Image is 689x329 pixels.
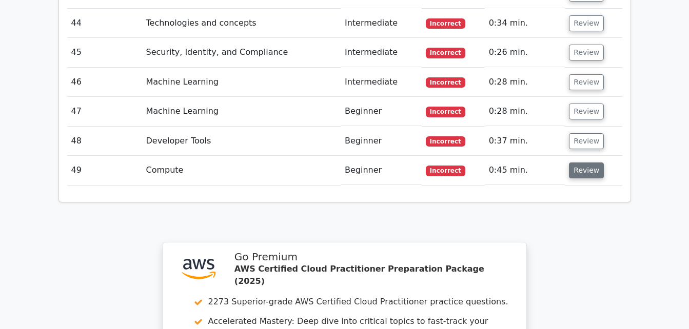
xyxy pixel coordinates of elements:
[341,156,422,185] td: Beginner
[485,9,565,38] td: 0:34 min.
[426,107,465,117] span: Incorrect
[569,133,604,149] button: Review
[67,97,142,126] td: 47
[485,127,565,156] td: 0:37 min.
[142,38,341,67] td: Security, Identity, and Compliance
[142,127,341,156] td: Developer Tools
[426,166,465,176] span: Incorrect
[67,127,142,156] td: 48
[485,97,565,126] td: 0:28 min.
[426,48,465,58] span: Incorrect
[142,156,341,185] td: Compute
[426,136,465,147] span: Incorrect
[67,38,142,67] td: 45
[426,18,465,29] span: Incorrect
[142,68,341,97] td: Machine Learning
[569,15,604,31] button: Review
[485,38,565,67] td: 0:26 min.
[341,38,422,67] td: Intermediate
[569,45,604,60] button: Review
[341,9,422,38] td: Intermediate
[341,97,422,126] td: Beginner
[569,74,604,90] button: Review
[426,77,465,88] span: Incorrect
[485,68,565,97] td: 0:28 min.
[142,9,341,38] td: Technologies and concepts
[142,97,341,126] td: Machine Learning
[67,9,142,38] td: 44
[569,104,604,119] button: Review
[485,156,565,185] td: 0:45 min.
[341,127,422,156] td: Beginner
[67,68,142,97] td: 46
[341,68,422,97] td: Intermediate
[569,162,604,178] button: Review
[67,156,142,185] td: 49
